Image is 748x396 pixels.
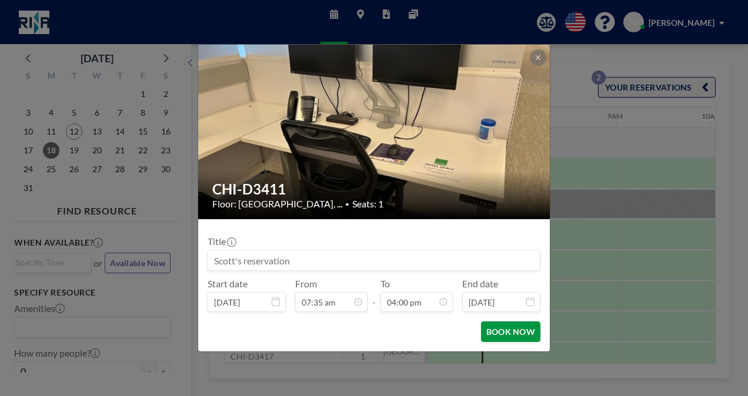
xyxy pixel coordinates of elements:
[372,282,376,308] span: -
[295,278,317,290] label: From
[352,198,383,210] span: Seats: 1
[208,278,248,290] label: Start date
[345,200,349,209] span: •
[462,278,498,290] label: End date
[208,236,235,247] label: Title
[212,198,342,210] span: Floor: [GEOGRAPHIC_DATA], ...
[212,180,537,198] h2: CHI-D3411
[380,278,390,290] label: To
[481,321,540,342] button: BOOK NOW
[208,250,540,270] input: Scott's reservation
